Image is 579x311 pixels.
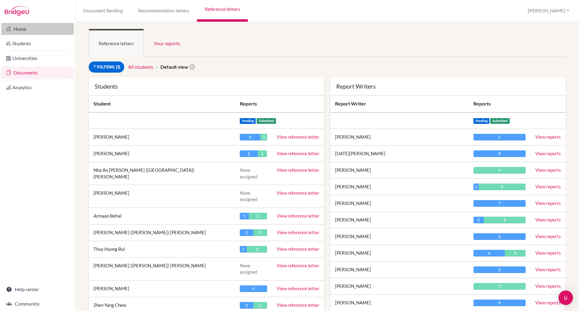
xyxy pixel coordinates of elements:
[277,263,319,268] a: View reference letter
[558,291,573,305] div: Open Intercom Messenger
[277,246,319,252] a: View reference letter
[235,96,324,112] th: Reports
[240,134,260,140] div: 3
[535,234,561,239] a: View reports
[128,64,153,70] a: All students
[240,118,256,124] span: Pending
[160,64,188,70] strong: Default view
[240,190,257,202] span: None assigned
[330,129,469,146] td: [PERSON_NAME]
[257,118,276,124] span: Submitted
[253,229,267,236] div: 2
[89,280,235,297] td: [PERSON_NAME]
[535,167,561,173] a: View reports
[240,285,267,292] div: 4
[336,83,560,89] div: Report Writers
[330,179,469,195] td: [PERSON_NAME]
[89,96,235,112] th: Student
[473,167,526,174] div: 9
[535,134,561,140] a: View reports
[473,134,526,140] div: 5
[535,217,561,222] a: View reports
[89,129,235,146] td: [PERSON_NAME]
[277,213,319,218] a: View reference letter
[89,29,144,57] a: Reference letters
[1,81,74,93] a: Analytics
[330,278,469,295] td: [PERSON_NAME]
[1,283,74,295] a: Help center
[89,185,235,208] td: [PERSON_NAME]
[260,134,267,140] div: 1
[1,67,74,79] a: Documents
[95,83,318,89] div: Students
[249,213,267,219] div: 2
[277,286,319,291] a: View reference letter
[240,150,258,157] div: 2
[240,246,247,253] div: 1
[330,212,469,228] td: [PERSON_NAME]
[277,302,319,308] a: View reference letter
[469,96,530,112] th: Reports
[240,167,257,179] span: None assigned
[1,52,74,64] a: Universities
[89,146,235,162] td: [PERSON_NAME]
[89,162,235,185] td: Nha An [PERSON_NAME] ([GEOGRAPHIC_DATA]) [PERSON_NAME]
[89,208,235,224] td: Armaan Behal
[89,224,235,241] td: [PERSON_NAME] ([PERSON_NAME]) [PERSON_NAME]
[330,96,469,112] th: Report Writer
[277,151,319,156] a: View reference letter
[330,146,469,162] td: [DATE][PERSON_NAME]
[484,217,526,223] div: 8
[277,230,319,235] a: View reference letter
[473,250,505,256] div: 6
[473,266,526,273] div: 5
[535,151,561,156] a: View reports
[240,229,254,236] div: 2
[330,195,469,212] td: [PERSON_NAME]
[330,162,469,179] td: [PERSON_NAME]
[277,167,319,173] a: View reference letter
[330,262,469,278] td: [PERSON_NAME]
[535,267,561,272] a: View reports
[240,213,249,219] div: 1
[473,118,490,124] span: Pending
[535,250,561,256] a: View reports
[535,300,561,305] a: View reports
[473,217,484,223] div: 2
[473,283,526,290] div: 3
[479,184,526,190] div: 9
[505,250,526,256] div: 4
[89,241,235,257] td: Thuy Huong Bui
[535,200,561,206] a: View reports
[277,190,319,196] a: View reference letter
[490,118,510,124] span: Submitted
[277,134,319,140] a: View reference letter
[1,23,74,35] a: Home
[258,150,267,157] div: 1
[240,302,254,309] div: 2
[1,298,74,310] a: Community
[330,245,469,262] td: [PERSON_NAME]
[473,300,526,306] div: 4
[253,302,267,309] div: 2
[525,5,572,16] button: [PERSON_NAME]
[89,257,235,280] td: [PERSON_NAME] ([PERSON_NAME]) [PERSON_NAME]
[89,61,124,73] a: Filters (1)
[240,263,257,275] span: None assigned
[535,283,561,289] a: View reports
[330,228,469,245] td: [PERSON_NAME]
[247,246,267,253] div: 3
[473,200,526,207] div: 7
[1,37,74,49] a: Students
[473,184,479,190] div: 1
[473,150,526,157] div: 8
[144,29,190,57] a: Your reports
[5,6,29,16] img: Bridge-U
[535,184,561,189] a: View reports
[473,233,526,240] div: 2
